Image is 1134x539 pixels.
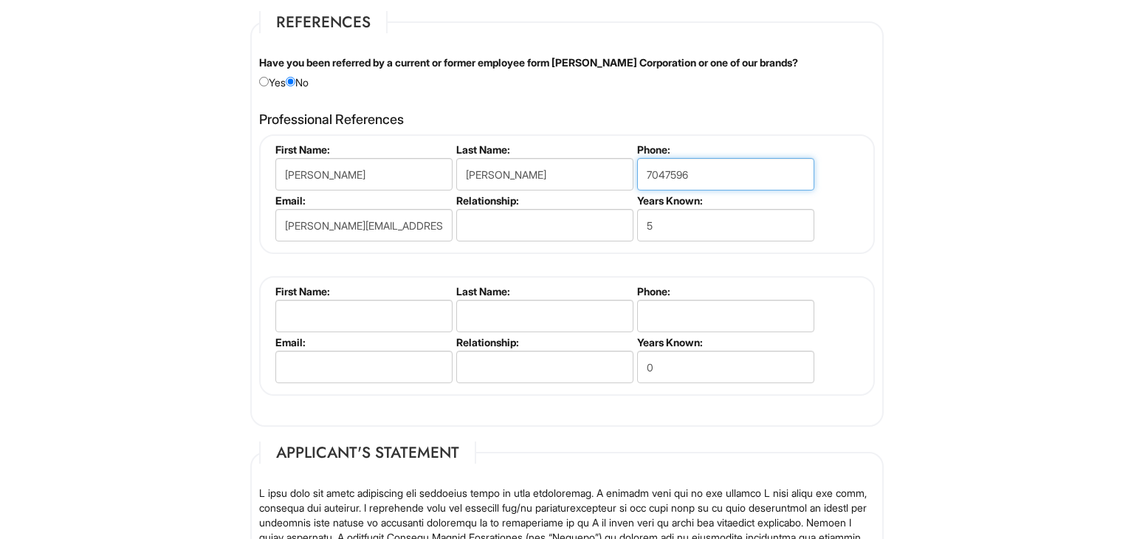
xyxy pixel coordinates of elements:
[637,285,812,298] label: Phone:
[259,55,798,70] label: Have you been referred by a current or former employee form [PERSON_NAME] Corporation or one of o...
[637,336,812,349] label: Years Known:
[248,55,886,90] div: Yes No
[275,285,450,298] label: First Name:
[259,11,388,33] legend: References
[456,194,631,207] label: Relationship:
[456,285,631,298] label: Last Name:
[456,336,631,349] label: Relationship:
[259,442,476,464] legend: Applicant's Statement
[275,336,450,349] label: Email:
[637,143,812,156] label: Phone:
[456,143,631,156] label: Last Name:
[259,112,875,127] h4: Professional References
[637,194,812,207] label: Years Known:
[275,194,450,207] label: Email:
[275,143,450,156] label: First Name:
